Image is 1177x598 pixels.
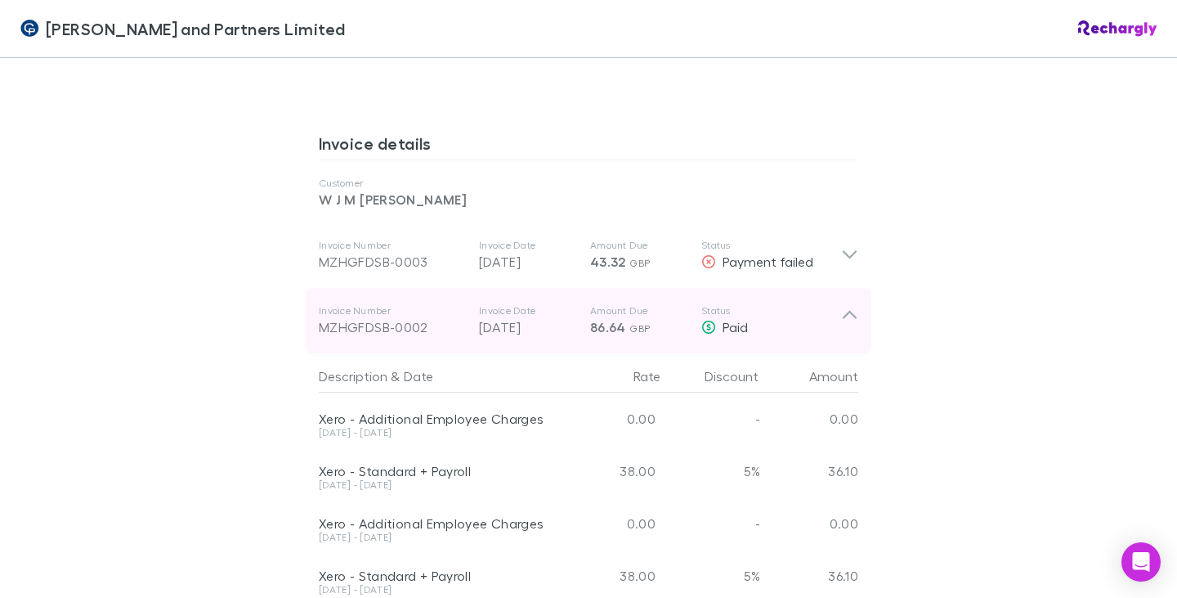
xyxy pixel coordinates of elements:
div: 36.10 [760,445,858,497]
div: 5% [662,445,760,497]
div: [DATE] - [DATE] [319,533,557,542]
div: 0.00 [564,393,662,445]
div: MZHGFDSB-0003 [319,252,466,272]
span: Paid [723,319,748,335]
div: - [662,497,760,550]
span: Payment failed [723,254,813,269]
div: - [662,393,760,445]
div: Xero - Additional Employee Charges [319,515,557,532]
span: 86.64 [590,319,626,335]
p: Invoice Date [479,304,577,317]
div: 0.00 [760,497,858,550]
img: Rechargly Logo [1078,20,1157,37]
p: [DATE] [479,317,577,337]
p: Status [701,239,841,252]
p: Status [701,304,841,317]
div: Invoice NumberMZHGFDSB-0002Invoice Date[DATE]Amount Due86.64 GBPStatusPaid [306,288,871,353]
span: GBP [629,322,650,335]
p: [DATE] [479,252,577,272]
div: Invoice NumberMZHGFDSB-0003Invoice Date[DATE]Amount Due43.32 GBPStatusPayment failed [306,223,871,288]
span: [PERSON_NAME] and Partners Limited [46,16,346,41]
div: Open Intercom Messenger [1121,542,1161,582]
span: 43.32 [590,254,626,270]
div: & [319,360,557,393]
div: Xero - Additional Employee Charges [319,411,557,427]
button: Date [404,360,433,393]
p: Amount Due [590,239,688,252]
button: Description [319,360,387,393]
p: Invoice Number [319,304,466,317]
div: [DATE] - [DATE] [319,585,557,595]
div: 0.00 [760,393,858,445]
p: Invoice Number [319,239,466,252]
h3: Invoice details [319,133,858,160]
div: 0.00 [564,497,662,550]
div: MZHGFDSB-0002 [319,317,466,337]
div: 38.00 [564,445,662,497]
span: GBP [629,257,650,269]
p: Amount Due [590,304,688,317]
img: Coates and Partners Limited's Logo [20,19,39,38]
p: W J M [PERSON_NAME] [319,190,858,209]
div: [DATE] - [DATE] [319,428,557,438]
div: Xero - Standard + Payroll [319,568,557,584]
div: [DATE] - [DATE] [319,480,557,490]
p: Customer [319,177,858,190]
p: Invoice Date [479,239,577,252]
div: Xero - Standard + Payroll [319,463,557,479]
